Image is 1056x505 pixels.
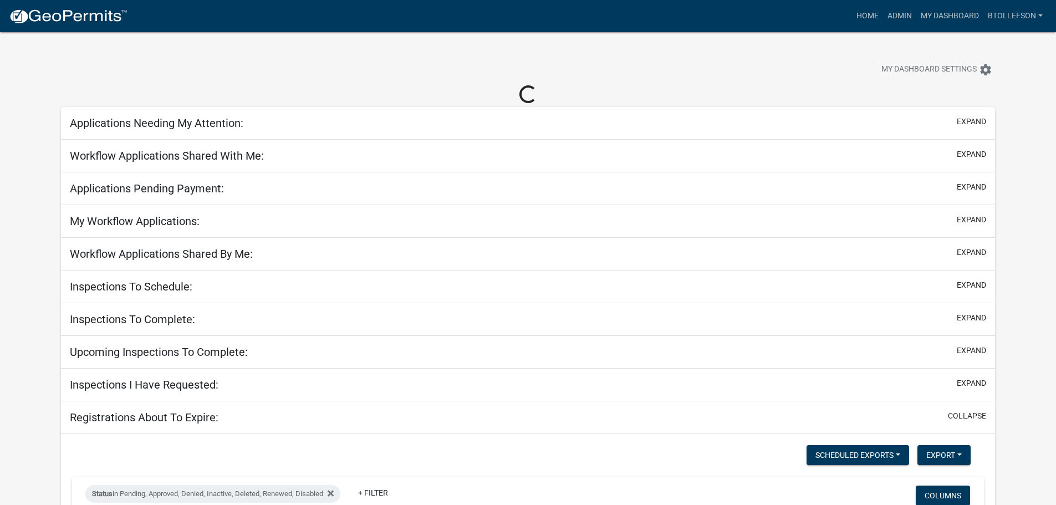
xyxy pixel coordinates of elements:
[852,6,883,27] a: Home
[70,182,224,195] h5: Applications Pending Payment:
[85,485,340,503] div: in Pending, Approved, Denied, Inactive, Deleted, Renewed, Disabled
[917,445,971,465] button: Export
[957,247,986,258] button: expand
[70,378,218,391] h5: Inspections I Have Requested:
[807,445,909,465] button: Scheduled Exports
[881,63,977,76] span: My Dashboard Settings
[70,215,200,228] h5: My Workflow Applications:
[948,410,986,422] button: collapse
[957,149,986,160] button: expand
[957,378,986,389] button: expand
[92,489,113,498] span: Status
[957,181,986,193] button: expand
[70,345,248,359] h5: Upcoming Inspections To Complete:
[70,247,253,261] h5: Workflow Applications Shared By Me:
[883,6,916,27] a: Admin
[70,313,195,326] h5: Inspections To Complete:
[957,312,986,324] button: expand
[957,116,986,127] button: expand
[983,6,1047,27] a: btollefson
[979,63,992,76] i: settings
[349,483,397,503] a: + Filter
[70,116,243,130] h5: Applications Needing My Attention:
[873,59,1001,80] button: My Dashboard Settingssettings
[957,214,986,226] button: expand
[70,280,192,293] h5: Inspections To Schedule:
[70,149,264,162] h5: Workflow Applications Shared With Me:
[957,345,986,356] button: expand
[957,279,986,291] button: expand
[916,6,983,27] a: My Dashboard
[70,411,218,424] h5: Registrations About To Expire:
